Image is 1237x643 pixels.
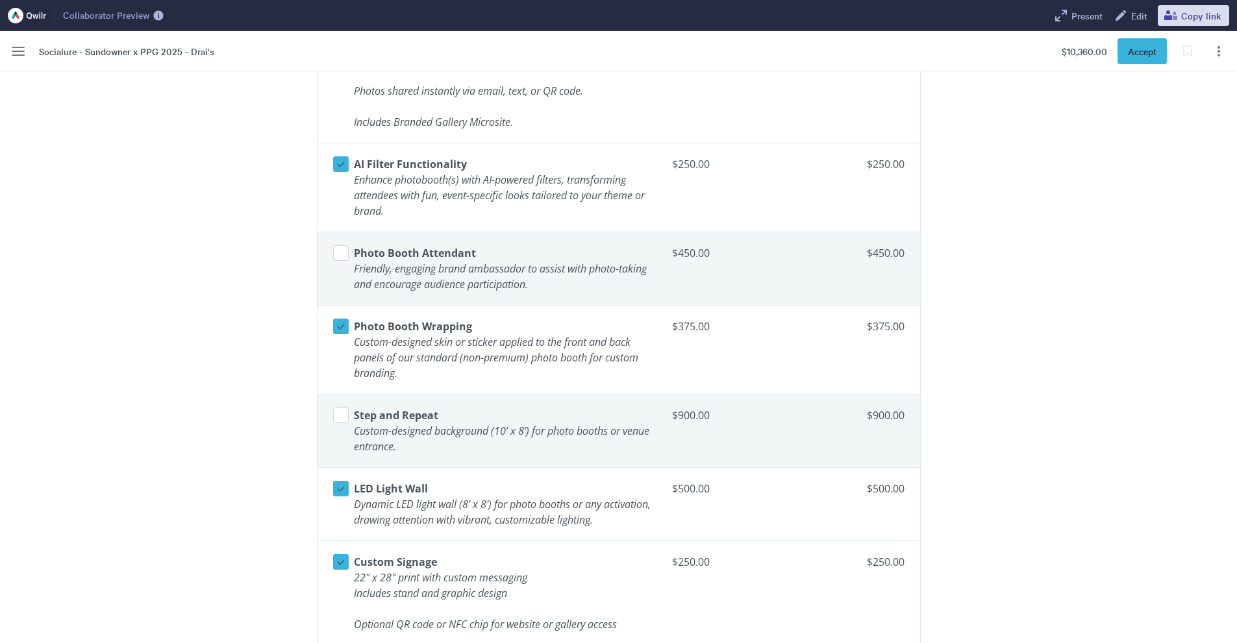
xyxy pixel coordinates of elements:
span: $375.00 [867,319,905,334]
span: $450.00 [672,243,766,263]
span: Photo Booth Attendant [354,246,476,260]
span: Custom-designed background (10’ x 8’) for photo booths or venue entrance. [354,424,652,454]
span: LED Light Wall [354,481,428,496]
span: $250.00 [672,154,766,175]
button: Copy link [1158,5,1229,26]
span: Custom Signage [354,555,437,569]
a: Edit [1108,5,1153,26]
span: Copy link [1181,10,1221,21]
button: Page options [1206,38,1232,64]
span: Dynamic LED light wall (8' x 8') for photo booths or any activation, drawing attention with vibra... [354,497,653,527]
button: More info [151,8,166,23]
button: Menu [5,38,31,64]
span: $375.00 [672,316,766,337]
span: $500.00 [672,478,766,499]
span: Socialure - Sundowner x PPG 2025 - Drai's [39,44,214,58]
span: Includes Branded Gallery Microsite. [354,115,513,129]
span: $450.00 [867,246,905,260]
span: Edit [1129,10,1147,21]
span: $900.00 [867,408,905,422]
span: Collaborator Preview [63,10,149,21]
span: $250.00 [867,555,905,569]
span: $10,360.00 [1062,44,1107,58]
span: $250.00 [672,552,766,572]
button: Accept [1118,38,1167,64]
img: Qwilr logo [8,8,47,23]
span: $500.00 [867,481,905,496]
button: Qwilr logo [3,5,52,26]
span: Optional QR code or NFC chip for website or gallery access [354,617,617,631]
span: Present [1069,10,1103,21]
span: $250.00 [867,157,905,171]
span: Step and Repeat [354,408,438,422]
span: Accept [1128,44,1156,58]
span: Photos shared instantly via email, text, or QR code. [354,84,583,98]
span: Custom-designed skin or sticker applied to the front and back panels of our standard (non-premium... [354,335,641,380]
span: 22" x 28" print with custom messaging [354,570,527,585]
span: Includes stand and graphic design [354,586,507,600]
span: Enhance photobooth(s) with AI-powered filters, transforming attendees with fun, event-specific lo... [354,173,647,218]
span: Friendly, engaging brand ambassador to assist with photo-taking and encourage audience participat... [354,261,649,291]
button: Present [1048,5,1108,26]
span: AI Filter Functionality [354,157,467,171]
span: $900.00 [672,405,766,426]
span: Photo Booth Wrapping [354,319,472,334]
